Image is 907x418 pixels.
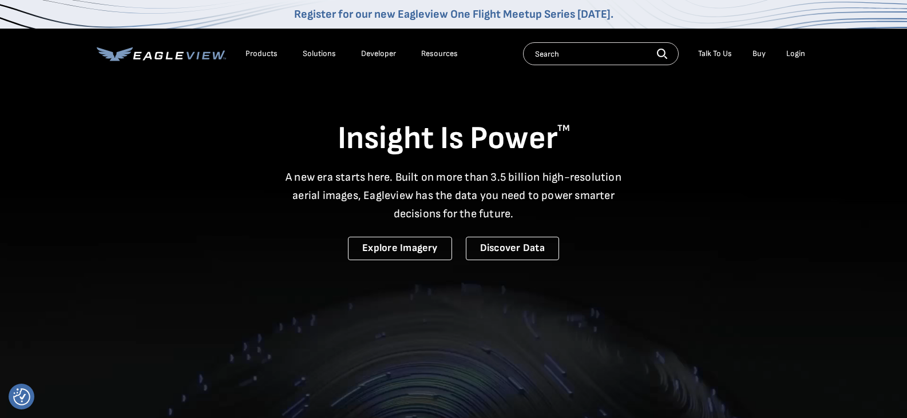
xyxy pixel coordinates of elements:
div: Login [786,49,805,59]
a: Explore Imagery [348,237,452,260]
a: Register for our new Eagleview One Flight Meetup Series [DATE]. [294,7,613,21]
div: Resources [421,49,458,59]
p: A new era starts here. Built on more than 3.5 billion high-resolution aerial images, Eagleview ha... [279,168,629,223]
img: Revisit consent button [13,388,30,405]
h1: Insight Is Power [97,119,811,159]
div: Products [245,49,278,59]
a: Developer [361,49,396,59]
a: Buy [752,49,766,59]
div: Solutions [303,49,336,59]
sup: TM [557,123,570,134]
button: Consent Preferences [13,388,30,405]
div: Talk To Us [698,49,732,59]
input: Search [523,42,679,65]
a: Discover Data [466,237,559,260]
